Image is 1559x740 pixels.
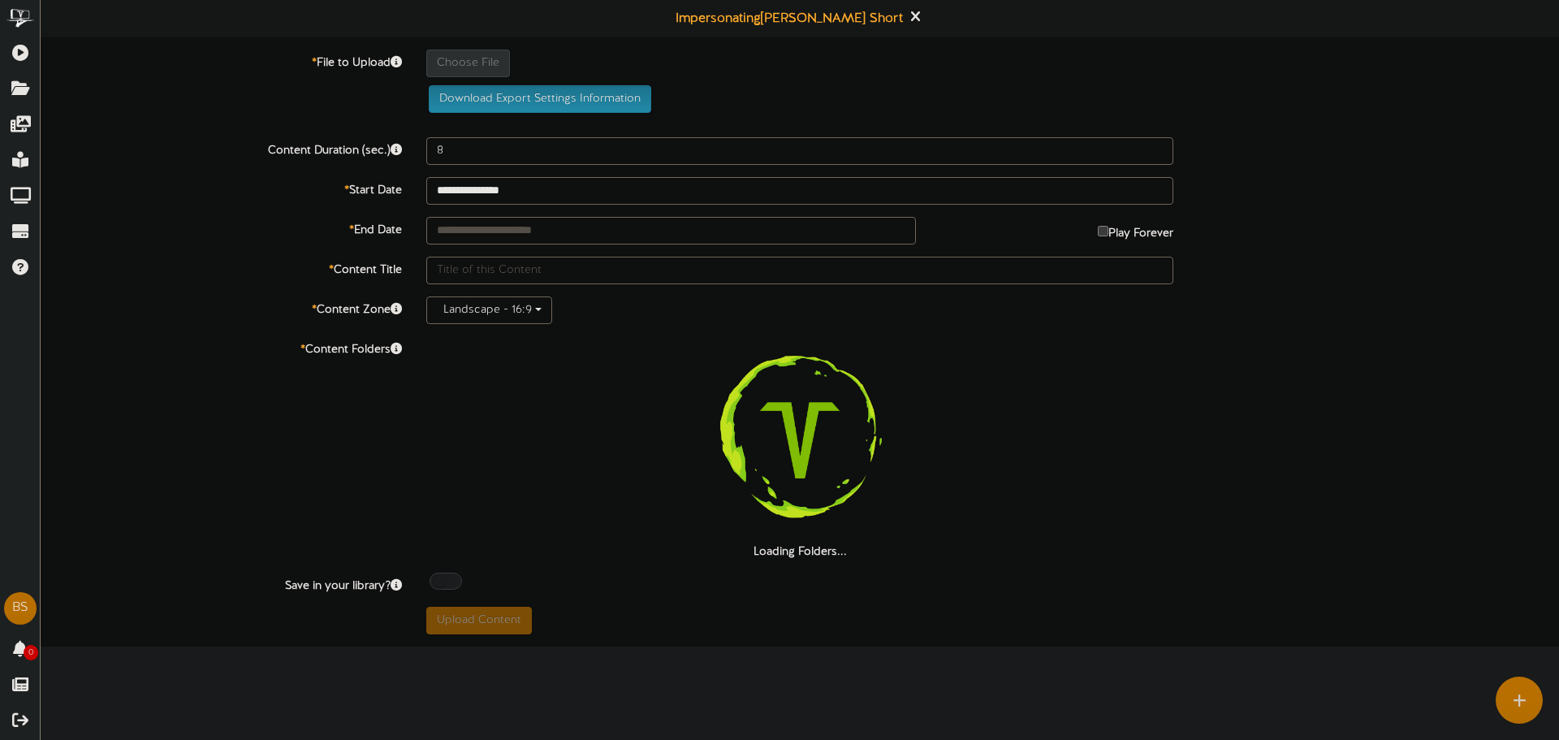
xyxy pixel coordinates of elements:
label: File to Upload [28,50,414,71]
strong: Loading Folders... [754,546,847,558]
a: Download Export Settings Information [421,93,651,105]
label: Play Forever [1098,217,1173,242]
img: loading-spinner-3.png [696,336,904,544]
label: Start Date [28,177,414,199]
label: Content Zone [28,296,414,318]
label: Content Duration (sec.) [28,137,414,159]
button: Download Export Settings Information [429,85,651,113]
input: Play Forever [1098,226,1108,236]
label: End Date [28,217,414,239]
span: 0 [24,645,38,660]
label: Content Folders [28,336,414,358]
div: BS [4,592,37,625]
input: Title of this Content [426,257,1173,284]
label: Save in your library? [28,573,414,595]
label: Content Title [28,257,414,279]
button: Upload Content [426,607,532,634]
button: Landscape - 16:9 [426,296,552,324]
